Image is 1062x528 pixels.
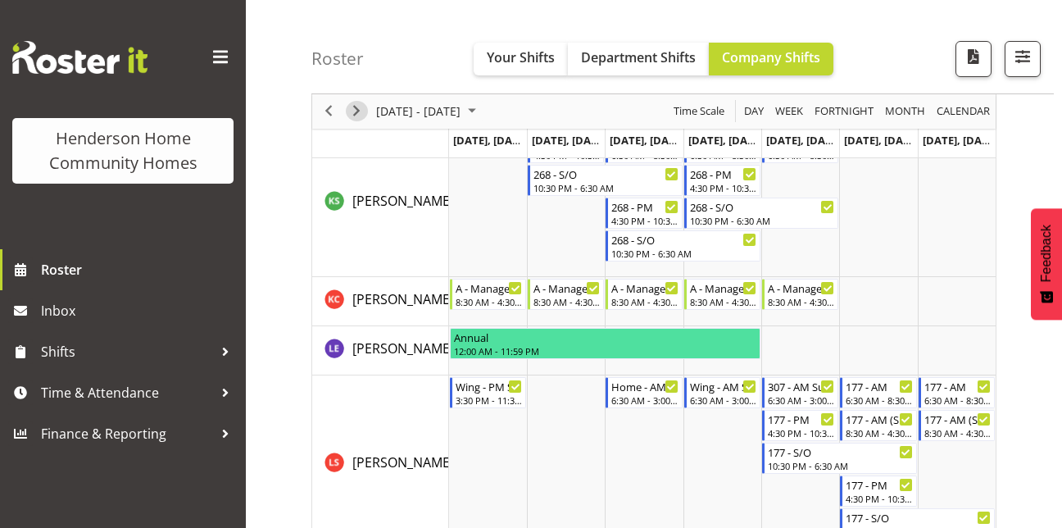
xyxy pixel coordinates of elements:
[533,280,600,296] div: A - Manager
[41,298,238,323] span: Inbox
[41,421,213,446] span: Finance & Reporting
[312,130,449,277] td: Katrina Shaw resource
[684,279,760,310] div: Kirsty Crossley"s event - A - Manager Begin From Thursday, August 21, 2025 at 8:30:00 AM GMT+12:0...
[846,509,991,526] div: 177 - S/O
[935,102,992,122] span: calendar
[352,339,454,357] span: [PERSON_NAME]
[352,339,454,358] a: [PERSON_NAME]
[762,410,838,441] div: Liezl Sanchez"s event - 177 - PM Begin From Friday, August 22, 2025 at 4:30:00 PM GMT+12:00 Ends ...
[742,102,767,122] button: Timeline Day
[690,394,756,407] div: 6:30 AM - 3:00 PM
[606,377,682,408] div: Liezl Sanchez"s event - Home - AM Support 2 Begin From Wednesday, August 20, 2025 at 6:30:00 AM G...
[456,280,522,296] div: A - Manager
[709,43,833,75] button: Company Shifts
[352,289,454,309] a: [PERSON_NAME]
[846,492,912,505] div: 4:30 PM - 10:30 PM
[611,247,756,260] div: 10:30 PM - 6:30 AM
[352,192,454,210] span: [PERSON_NAME]
[919,410,995,441] div: Liezl Sanchez"s event - 177 - AM (Sat/Sun) Begin From Sunday, August 24, 2025 at 8:30:00 AM GMT+1...
[846,394,912,407] div: 6:30 AM - 8:30 AM
[318,102,340,122] button: Previous
[684,165,760,196] div: Katrina Shaw"s event - 268 - PM Begin From Thursday, August 21, 2025 at 4:30:00 PM GMT+12:00 Ends...
[450,377,526,408] div: Liezl Sanchez"s event - Wing - PM Support 1 Begin From Monday, August 18, 2025 at 3:30:00 PM GMT+...
[846,378,912,394] div: 177 - AM
[370,94,486,129] div: August 18 - 24, 2025
[568,43,709,75] button: Department Shifts
[1031,208,1062,320] button: Feedback - Show survey
[690,181,756,194] div: 4:30 PM - 10:30 PM
[813,102,875,122] span: Fortnight
[532,133,606,148] span: [DATE], [DATE]
[1039,225,1054,282] span: Feedback
[581,48,696,66] span: Department Shifts
[924,378,991,394] div: 177 - AM
[352,453,454,472] a: [PERSON_NAME]
[454,329,756,345] div: Annual
[684,198,839,229] div: Katrina Shaw"s event - 268 - S/O Begin From Thursday, August 21, 2025 at 10:30:00 PM GMT+12:00 En...
[1005,41,1041,77] button: Filter Shifts
[840,377,916,408] div: Liezl Sanchez"s event - 177 - AM Begin From Saturday, August 23, 2025 at 6:30:00 AM GMT+12:00 End...
[762,443,917,474] div: Liezl Sanchez"s event - 177 - S/O Begin From Friday, August 22, 2025 at 10:30:00 PM GMT+12:00 End...
[768,426,834,439] div: 4:30 PM - 10:30 PM
[12,41,147,74] img: Rosterit website logo
[844,133,919,148] span: [DATE], [DATE]
[684,377,760,408] div: Liezl Sanchez"s event - Wing - AM Support 1 Begin From Thursday, August 21, 2025 at 6:30:00 AM GM...
[312,277,449,326] td: Kirsty Crossley resource
[955,41,992,77] button: Download a PDF of the roster according to the set date range.
[690,214,835,227] div: 10:30 PM - 6:30 AM
[487,48,555,66] span: Your Shifts
[690,295,756,308] div: 8:30 AM - 4:30 PM
[688,133,763,148] span: [DATE], [DATE]
[312,326,449,376] td: Laura Ellis resource
[456,295,522,308] div: 8:30 AM - 4:30 PM
[343,94,370,129] div: next period
[690,198,835,215] div: 268 - S/O
[840,476,916,507] div: Liezl Sanchez"s event - 177 - PM Begin From Saturday, August 23, 2025 at 4:30:00 PM GMT+12:00 End...
[840,410,916,441] div: Liezl Sanchez"s event - 177 - AM (Sat/Sun) Begin From Saturday, August 23, 2025 at 8:30:00 AM GMT...
[41,257,238,282] span: Roster
[690,166,756,182] div: 268 - PM
[606,198,682,229] div: Katrina Shaw"s event - 268 - PM Begin From Wednesday, August 20, 2025 at 4:30:00 PM GMT+12:00 End...
[690,280,756,296] div: A - Manager
[919,377,995,408] div: Liezl Sanchez"s event - 177 - AM Begin From Sunday, August 24, 2025 at 6:30:00 AM GMT+12:00 Ends ...
[923,133,997,148] span: [DATE], [DATE]
[456,394,522,407] div: 3:30 PM - 11:30 PM
[924,394,991,407] div: 6:30 AM - 8:30 AM
[450,328,760,359] div: Laura Ellis"s event - Annual Begin From Monday, August 18, 2025 at 12:00:00 AM GMT+12:00 Ends At ...
[315,94,343,129] div: previous period
[528,165,683,196] div: Katrina Shaw"s event - 268 - S/O Begin From Tuesday, August 19, 2025 at 10:30:00 PM GMT+12:00 End...
[374,102,462,122] span: [DATE] - [DATE]
[611,214,678,227] div: 4:30 PM - 10:30 PM
[611,280,678,296] div: A - Manager
[690,378,756,394] div: Wing - AM Support 1
[742,102,765,122] span: Day
[774,102,805,122] span: Week
[611,198,678,215] div: 268 - PM
[846,411,912,427] div: 177 - AM (Sat/Sun)
[528,279,604,310] div: Kirsty Crossley"s event - A - Manager Begin From Tuesday, August 19, 2025 at 8:30:00 AM GMT+12:00...
[846,426,912,439] div: 8:30 AM - 4:30 PM
[812,102,877,122] button: Fortnight
[672,102,726,122] span: Time Scale
[773,102,806,122] button: Timeline Week
[611,231,756,248] div: 268 - S/O
[533,166,678,182] div: 268 - S/O
[611,394,678,407] div: 6:30 AM - 3:00 PM
[611,295,678,308] div: 8:30 AM - 4:30 PM
[474,43,568,75] button: Your Shifts
[352,191,454,211] a: [PERSON_NAME]
[768,378,834,394] div: 307 - AM Support
[762,279,838,310] div: Kirsty Crossley"s event - A - Manager Begin From Friday, August 22, 2025 at 8:30:00 AM GMT+12:00 ...
[768,394,834,407] div: 6:30 AM - 3:00 PM
[352,453,454,471] span: [PERSON_NAME]
[450,279,526,310] div: Kirsty Crossley"s event - A - Manager Begin From Monday, August 18, 2025 at 8:30:00 AM GMT+12:00 ...
[606,230,760,262] div: Katrina Shaw"s event - 268 - S/O Begin From Wednesday, August 20, 2025 at 10:30:00 PM GMT+12:00 E...
[352,290,454,308] span: [PERSON_NAME]
[768,444,913,460] div: 177 - S/O
[41,380,213,405] span: Time & Attendance
[454,344,756,357] div: 12:00 AM - 11:59 PM
[722,48,820,66] span: Company Shifts
[374,102,483,122] button: August 2025
[924,426,991,439] div: 8:30 AM - 4:30 PM
[883,102,927,122] span: Month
